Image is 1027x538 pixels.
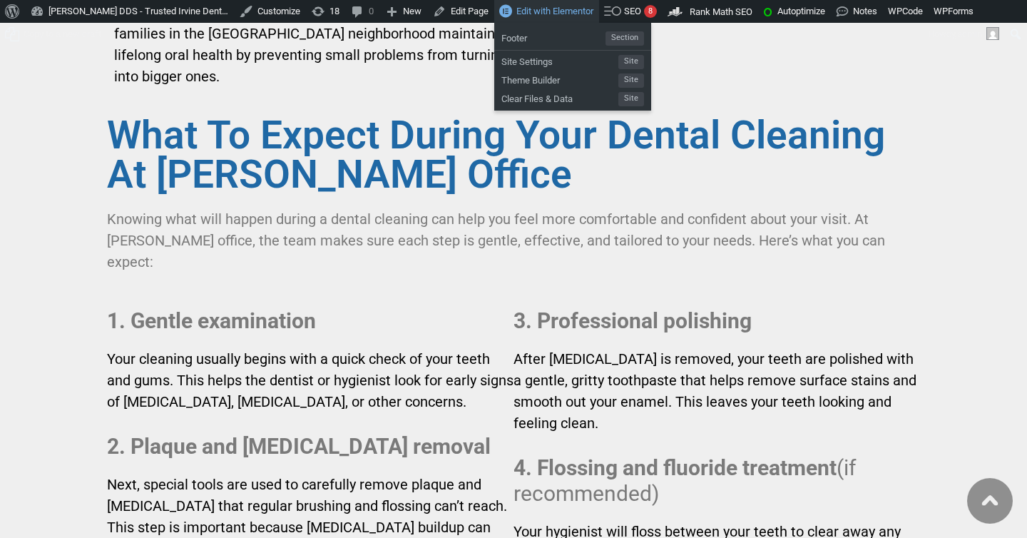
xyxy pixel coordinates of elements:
a: Clear Files & DataSite [494,88,651,106]
span: After [MEDICAL_DATA] is removed, your teeth are polished with a gentle, gritty toothpaste that he... [513,350,916,432]
span: Site [618,73,644,88]
span: Rank Math SEO [690,6,752,17]
span: Site [618,92,644,106]
span: Section [606,31,644,46]
a: Site SettingsSite [494,51,651,69]
a: Howdy, [923,23,1005,46]
span: Site Settings [501,51,618,69]
strong: 2. Plaque and [MEDICAL_DATA] removal [107,434,491,459]
span: Footer [501,27,606,46]
a: FooterSection [494,27,651,46]
span: Site [618,55,644,69]
span: Clear Files & Data [501,88,618,106]
div: 8 [644,5,657,18]
strong: 3. Professional polishing [513,308,752,333]
span: Copy to a new draft [24,23,101,46]
span: Knowing what will happen during a dental cleaning can help you feel more comfortable and confiden... [107,210,885,270]
h2: What to Expect During Your Dental Cleaning at [PERSON_NAME] Office [107,116,920,194]
span: Your cleaning usually begins with a quick check of your teeth and gums. This helps the dentist or... [107,350,513,410]
h3: (if recommended) [513,455,920,507]
strong: 1. Gentle examination [107,308,316,333]
span: Theme Builder [501,69,618,88]
span: admin [957,29,982,39]
strong: 4. Flossing and fluoride treatment [513,455,837,480]
a: Theme BuilderSite [494,69,651,88]
span: Edit with Elementor [516,6,593,16]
